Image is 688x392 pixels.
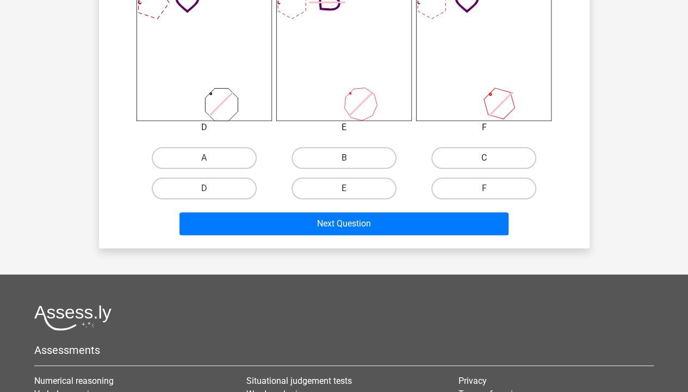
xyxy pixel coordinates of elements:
[34,344,654,357] h5: Assessments
[292,147,396,169] label: B
[292,177,396,199] label: E
[152,147,257,169] label: A
[458,376,486,386] a: Privacy
[34,376,114,386] a: Numerical reasoning
[431,177,536,199] label: F
[179,212,509,235] button: Next Question
[431,147,536,169] label: C
[152,177,257,199] label: D
[268,121,420,134] div: E
[34,305,111,330] img: Assessly logo
[408,121,560,134] div: F
[246,376,352,386] a: Situational judgement tests
[128,121,280,134] div: D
